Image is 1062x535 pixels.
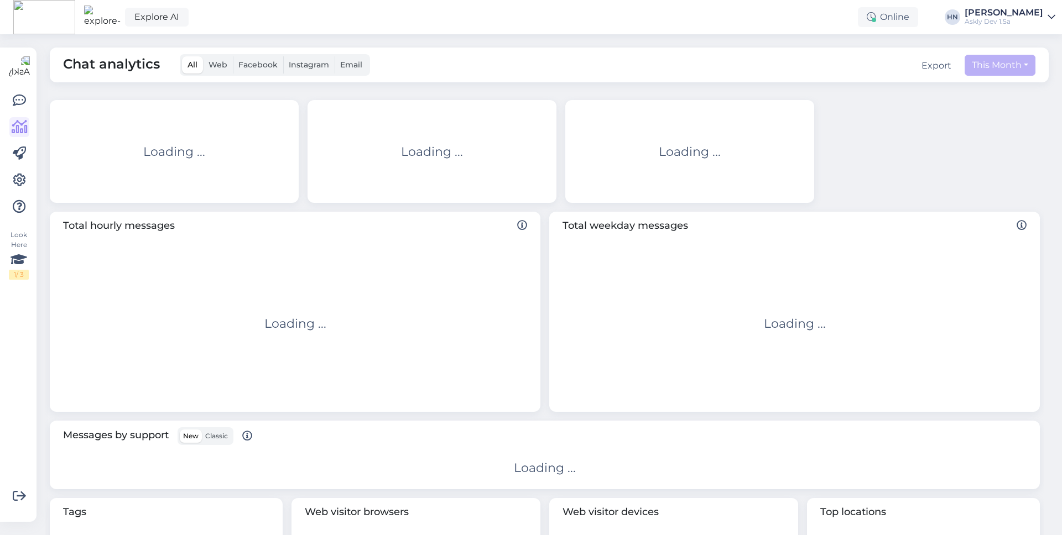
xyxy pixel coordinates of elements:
[514,459,576,477] div: Loading ...
[9,270,29,280] div: 1 / 3
[183,432,199,440] span: New
[125,8,189,27] a: Explore AI
[563,505,785,520] span: Web visitor devices
[9,56,30,77] img: Askly Logo
[205,432,228,440] span: Classic
[188,60,197,70] span: All
[563,218,1027,233] span: Total weekday messages
[965,17,1043,26] div: Askly Dev 1.5a
[305,505,527,520] span: Web visitor browsers
[858,7,918,27] div: Online
[659,143,721,161] div: Loading ...
[922,59,951,72] button: Export
[209,60,227,70] span: Web
[84,6,121,29] img: explore-ai
[340,60,362,70] span: Email
[63,505,269,520] span: Tags
[764,314,826,333] div: Loading ...
[965,55,1035,76] button: This Month
[143,143,205,161] div: Loading ...
[401,143,463,161] div: Loading ...
[965,8,1043,17] div: [PERSON_NAME]
[63,218,527,233] span: Total hourly messages
[63,54,160,76] span: Chat analytics
[820,505,1027,520] span: Top locations
[63,427,252,445] span: Messages by support
[289,60,329,70] span: Instagram
[238,60,278,70] span: Facebook
[264,314,326,333] div: Loading ...
[945,9,960,25] div: HN
[965,8,1055,26] a: [PERSON_NAME]Askly Dev 1.5a
[9,230,29,280] div: Look Here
